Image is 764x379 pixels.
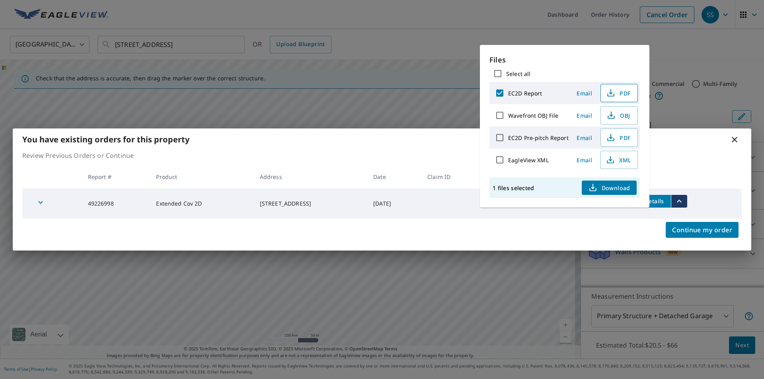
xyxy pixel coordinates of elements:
label: EC2D Pre-pitch Report [508,134,569,142]
th: Address [253,165,367,189]
span: XML [606,155,631,165]
label: EagleView XML [508,156,549,164]
span: PDF [606,88,631,98]
b: You have existing orders for this property [22,134,189,145]
th: Report # [82,165,150,189]
label: EC2D Report [508,89,542,97]
th: Date [367,165,421,189]
label: Wavefront OBJ File [508,112,558,119]
span: Continue my order [672,224,732,235]
button: OBJ [600,106,638,124]
p: Review Previous Orders or Continue [22,151,742,160]
span: Details [642,197,666,205]
span: Download [588,183,630,192]
p: 1 files selected [493,184,534,192]
button: filesDropdownBtn-49226998 [671,195,687,208]
td: [DATE] [367,189,421,219]
span: OBJ [606,111,631,120]
th: Product [150,165,253,189]
label: Select all [506,70,530,78]
button: Email [572,109,597,122]
span: Email [575,89,594,97]
button: Download [582,181,637,195]
div: [STREET_ADDRESS] [260,200,361,208]
td: Extended Cov 2D [150,189,253,219]
button: detailsBtn-49226998 [637,195,671,208]
button: XML [600,151,638,169]
button: PDF [600,84,638,102]
button: PDF [600,128,638,147]
button: Continue my order [666,222,739,238]
td: 49226998 [82,189,150,219]
button: Email [572,87,597,99]
span: Email [575,112,594,119]
button: Email [572,154,597,166]
button: Email [572,132,597,144]
span: Email [575,134,594,142]
span: PDF [606,133,631,142]
span: Email [575,156,594,164]
p: Files [489,54,640,65]
th: Claim ID [421,165,484,189]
